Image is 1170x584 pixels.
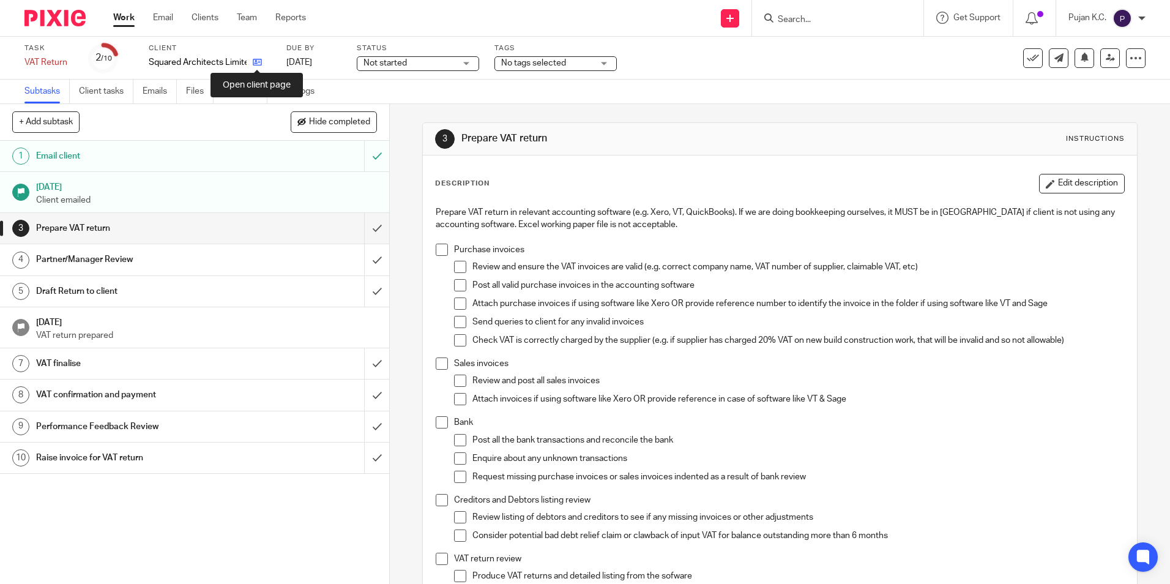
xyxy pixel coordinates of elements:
[36,178,378,193] h1: [DATE]
[472,334,1123,346] p: Check VAT is correctly charged by the supplier (e.g. if supplier has charged 20% VAT on new build...
[461,132,806,145] h1: Prepare VAT return
[36,329,378,342] p: VAT return prepared
[286,43,341,53] label: Due by
[24,43,73,53] label: Task
[186,80,214,103] a: Files
[472,298,1123,310] p: Attach purchase invoices if using software like Xero OR provide reference number to identify the ...
[309,118,370,127] span: Hide completed
[454,358,1123,370] p: Sales invoices
[12,418,29,435] div: 9
[472,375,1123,387] p: Review and post all sales invoices
[286,58,312,67] span: [DATE]
[36,250,247,269] h1: Partner/Manager Review
[494,43,617,53] label: Tags
[472,452,1123,465] p: Enquire about any unknown transactions
[501,59,566,67] span: No tags selected
[1112,9,1132,28] img: svg%3E
[357,43,479,53] label: Status
[12,111,80,132] button: + Add subtask
[36,313,378,329] h1: [DATE]
[192,12,218,24] a: Clients
[36,219,247,238] h1: Prepare VAT return
[435,179,490,189] p: Description
[435,129,455,149] div: 3
[12,252,29,269] div: 4
[777,15,887,26] input: Search
[36,449,247,467] h1: Raise invoice for VAT return
[472,393,1123,405] p: Attach invoices if using software like Xero OR provide reference in case of software like VT & Sage
[1066,134,1125,144] div: Instructions
[454,494,1123,506] p: Creditors and Debtors listing review
[12,386,29,403] div: 8
[472,471,1123,483] p: Request missing purchase invoices or sales invoices indented as a result of bank review
[436,206,1123,231] p: Prepare VAT return in relevant accounting software (e.g. Xero, VT, QuickBooks). If we are doing b...
[472,261,1123,273] p: Review and ensure the VAT invoices are valid (e.g. correct company name, VAT number of supplier, ...
[149,43,271,53] label: Client
[953,13,1000,22] span: Get Support
[24,80,70,103] a: Subtasks
[454,244,1123,256] p: Purchase invoices
[36,194,378,206] p: Client emailed
[12,148,29,165] div: 1
[472,316,1123,328] p: Send queries to client for any invalid invoices
[153,12,173,24] a: Email
[36,386,247,404] h1: VAT confirmation and payment
[24,56,73,69] div: VAT Return
[12,220,29,237] div: 3
[36,147,247,165] h1: Email client
[12,283,29,300] div: 5
[36,354,247,373] h1: VAT finalise
[36,282,247,301] h1: Draft Return to client
[277,80,324,103] a: Audit logs
[101,55,112,62] small: /10
[36,417,247,436] h1: Performance Feedback Review
[472,511,1123,523] p: Review listing of debtors and creditors to see if any missing invoices or other adjustments
[363,59,407,67] span: Not started
[223,80,267,103] a: Notes (0)
[237,12,257,24] a: Team
[1068,12,1106,24] p: Pujan K.C.
[143,80,177,103] a: Emails
[472,570,1123,582] p: Produce VAT returns and detailed listing from the sofware
[12,449,29,466] div: 10
[113,12,135,24] a: Work
[1039,174,1125,193] button: Edit description
[12,355,29,372] div: 7
[291,111,377,132] button: Hide completed
[95,51,112,65] div: 2
[472,279,1123,291] p: Post all valid purchase invoices in the accounting software
[24,10,86,26] img: Pixie
[149,56,247,69] p: Squared Architects Limited
[472,434,1123,446] p: Post all the bank transactions and reconcile the bank
[79,80,133,103] a: Client tasks
[275,12,306,24] a: Reports
[454,553,1123,565] p: VAT return review
[472,530,1123,542] p: Consider potential bad debt relief claim or clawback of input VAT for balance outstanding more th...
[454,416,1123,429] p: Bank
